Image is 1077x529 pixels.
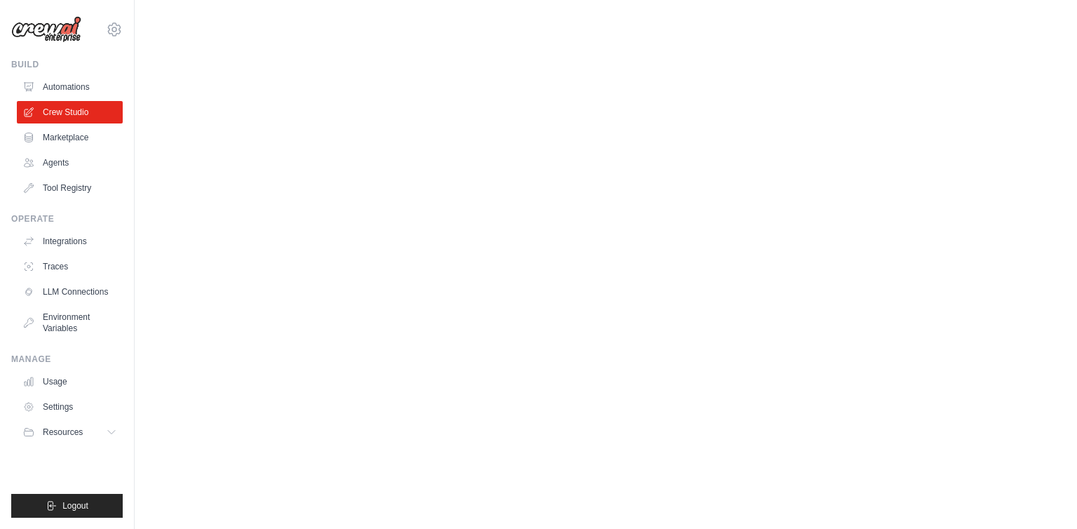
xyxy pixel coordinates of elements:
a: LLM Connections [17,281,123,303]
span: Resources [43,427,83,438]
div: Manage [11,354,123,365]
a: Environment Variables [17,306,123,340]
a: Tool Registry [17,177,123,199]
a: Marketplace [17,126,123,149]
button: Logout [11,494,123,518]
a: Integrations [17,230,123,253]
a: Settings [17,396,123,418]
img: Logo [11,16,81,43]
div: Build [11,59,123,70]
a: Crew Studio [17,101,123,123]
div: Operate [11,213,123,225]
a: Automations [17,76,123,98]
button: Resources [17,421,123,443]
a: Traces [17,255,123,278]
span: Logout [62,500,88,511]
a: Usage [17,370,123,393]
a: Agents [17,152,123,174]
